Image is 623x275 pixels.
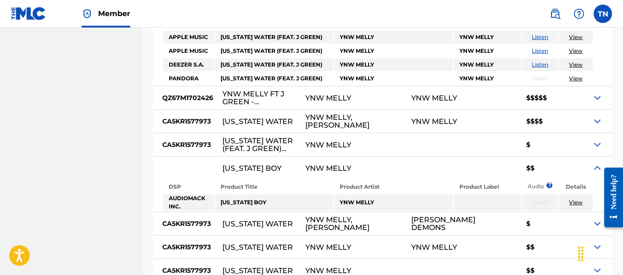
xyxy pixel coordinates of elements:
[305,267,351,275] div: YNW MELLY
[163,180,214,193] th: DSP
[222,90,296,106] div: YNW MELLY FT J GREEN - [US_STATE] WATER
[559,180,593,193] th: Details
[569,47,583,54] a: View
[98,8,130,19] span: Member
[594,5,612,23] div: User Menu
[592,139,603,150] img: Expand Icon
[592,116,603,127] img: Expand Icon
[163,72,214,85] td: PANDORA
[454,58,522,71] td: YNW MELLY
[569,75,583,82] a: View
[222,220,293,228] div: [US_STATE] WATER
[334,194,452,211] td: YNW MELLY
[334,58,452,71] td: YNW MELLY
[215,194,333,211] td: [US_STATE] BOY
[517,86,592,109] div: $$$$$
[454,45,522,57] td: YNW MELLY
[517,157,592,180] div: $$
[215,45,333,57] td: [US_STATE] WATER (FEAT. J GREEN)
[305,94,351,102] div: YNW MELLY
[592,163,603,174] img: Expand Icon
[215,72,333,85] td: [US_STATE] WATER (FEAT. J GREEN)
[570,5,588,23] div: Help
[215,31,333,44] td: [US_STATE] WATER (FEAT. J GREEN)
[222,164,281,172] div: [US_STATE] BOY
[522,74,558,83] p: Listen
[334,72,452,85] td: YNW MELLY
[532,61,548,68] a: Listen
[11,7,46,20] img: MLC Logo
[215,180,333,193] th: Product Title
[153,110,222,133] div: CA5KR1577973
[597,161,623,235] iframe: Resource Center
[82,8,93,19] img: Top Rightsholder
[334,180,452,193] th: Product Artist
[569,34,583,40] a: View
[550,8,561,19] img: search
[222,267,293,275] div: [US_STATE] WATER
[522,198,558,207] p: Listen
[153,236,222,258] div: CA5KR1577973
[569,199,583,206] a: View
[546,5,564,23] a: Public Search
[153,212,222,235] div: CA5KR1577973
[577,231,623,275] iframe: Chat Widget
[569,61,583,68] a: View
[153,86,222,109] div: QZ67M1702426
[305,216,402,231] div: YNW MELLY, [PERSON_NAME]
[222,137,296,152] div: [US_STATE] WATER (FEAT. J GREEN) (EXPLICIT)
[517,212,592,235] div: $
[163,194,214,211] td: AUDIOMACK INC.
[305,164,351,172] div: YNW MELLY
[592,92,603,103] img: Expand Icon
[411,216,508,231] div: [PERSON_NAME] DEMONS
[454,31,522,44] td: YNW MELLY
[532,47,548,54] a: Listen
[517,110,592,133] div: $$$$
[334,31,452,44] td: YNW MELLY
[573,240,588,268] div: Drag
[522,182,533,191] p: Audio
[222,118,293,125] div: [US_STATE] WATER
[549,182,550,188] span: ?
[411,118,457,125] div: YNW MELLY
[163,58,214,71] td: DEEZER S.A.
[454,72,522,85] td: YNW MELLY
[517,236,592,258] div: $$
[305,243,351,251] div: YNW MELLY
[411,243,457,251] div: YNW MELLY
[305,113,402,129] div: YNW MELLY, [PERSON_NAME]
[334,45,452,57] td: YNW MELLY
[573,8,584,19] img: help
[163,31,214,44] td: APPLE MUSIC
[532,34,548,40] a: Listen
[153,133,222,156] div: CA5KR1577973
[517,133,592,156] div: $
[215,58,333,71] td: [US_STATE] WATER (FEAT. J GREEN)
[454,180,522,193] th: Product Label
[222,243,293,251] div: [US_STATE] WATER
[305,141,351,149] div: YNW MELLY
[592,218,603,229] img: Expand Icon
[411,94,457,102] div: YNW MELLY
[163,45,214,57] td: APPLE MUSIC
